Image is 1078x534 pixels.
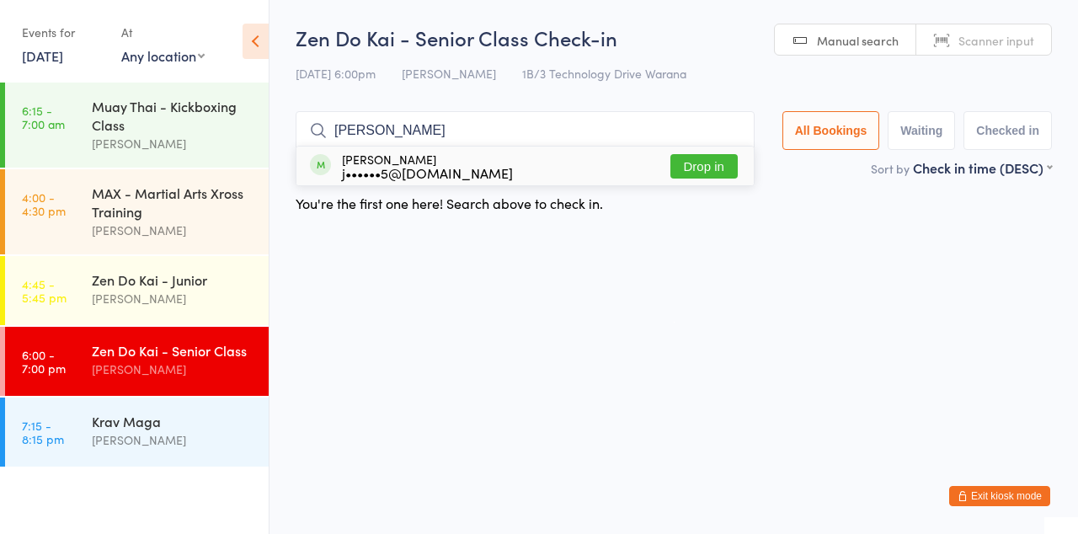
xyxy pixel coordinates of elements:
h2: Zen Do Kai - Senior Class Check-in [296,24,1052,51]
time: 4:00 - 4:30 pm [22,190,66,217]
a: 7:15 -8:15 pmKrav Maga[PERSON_NAME] [5,398,269,467]
div: [PERSON_NAME] [92,430,254,450]
label: Sort by [871,160,910,177]
div: Events for [22,19,104,46]
button: All Bookings [782,111,880,150]
div: [PERSON_NAME] [92,221,254,240]
div: You're the first one here! Search above to check in. [296,194,603,212]
time: 6:15 - 7:00 am [22,104,65,131]
button: Checked in [963,111,1052,150]
a: 6:00 -7:00 pmZen Do Kai - Senior Class[PERSON_NAME] [5,327,269,396]
div: MAX - Martial Arts Xross Training [92,184,254,221]
time: 7:15 - 8:15 pm [22,419,64,446]
div: Muay Thai - Kickboxing Class [92,97,254,134]
div: Check in time (DESC) [913,158,1052,177]
button: Drop in [670,154,738,179]
input: Search [296,111,755,150]
a: [DATE] [22,46,63,65]
span: [DATE] 6:00pm [296,65,376,82]
span: Manual search [817,32,899,49]
time: 4:45 - 5:45 pm [22,277,67,304]
div: [PERSON_NAME] [92,134,254,153]
button: Exit kiosk mode [949,486,1050,506]
span: Scanner input [958,32,1034,49]
div: Zen Do Kai - Junior [92,270,254,289]
a: 6:15 -7:00 amMuay Thai - Kickboxing Class[PERSON_NAME] [5,83,269,168]
a: 4:00 -4:30 pmMAX - Martial Arts Xross Training[PERSON_NAME] [5,169,269,254]
div: j••••••5@[DOMAIN_NAME] [342,166,513,179]
a: 4:45 -5:45 pmZen Do Kai - Junior[PERSON_NAME] [5,256,269,325]
button: Waiting [888,111,955,150]
time: 6:00 - 7:00 pm [22,348,66,375]
div: [PERSON_NAME] [92,360,254,379]
div: Krav Maga [92,412,254,430]
div: At [121,19,205,46]
div: Any location [121,46,205,65]
span: 1B/3 Technology Drive Warana [522,65,686,82]
div: Zen Do Kai - Senior Class [92,341,254,360]
div: [PERSON_NAME] [92,289,254,308]
div: [PERSON_NAME] [342,152,513,179]
span: [PERSON_NAME] [402,65,496,82]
